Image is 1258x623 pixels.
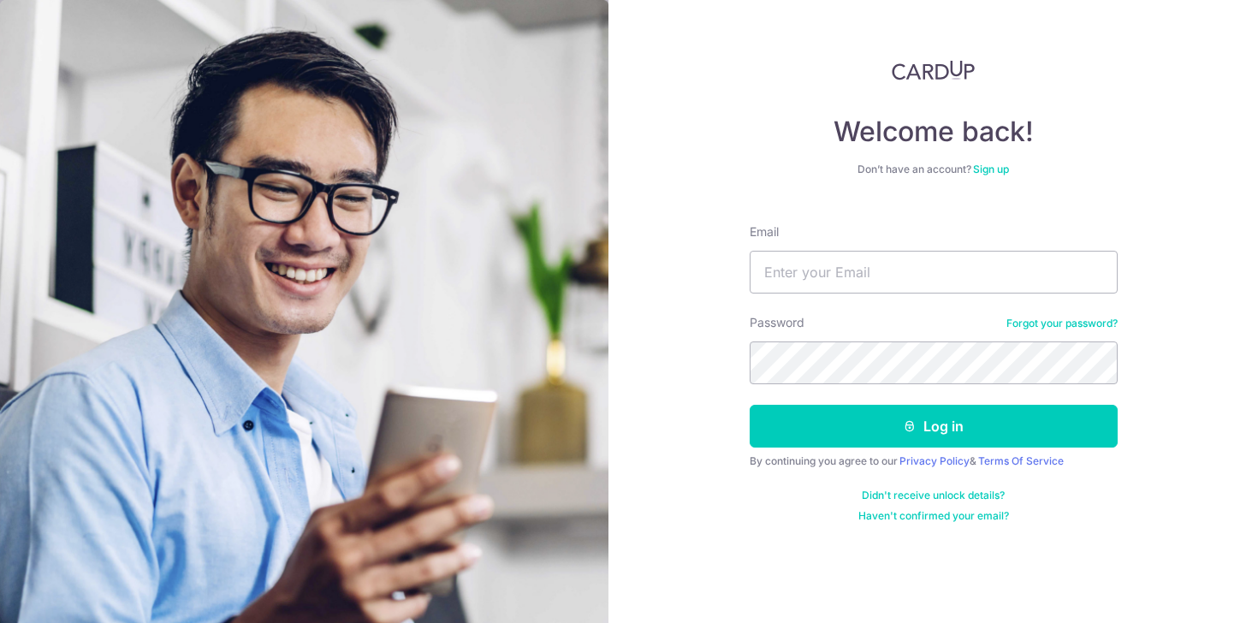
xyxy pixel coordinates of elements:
label: Email [750,223,779,240]
input: Enter your Email [750,251,1118,294]
a: Privacy Policy [899,454,970,467]
a: Didn't receive unlock details? [862,489,1005,502]
label: Password [750,314,804,331]
button: Log in [750,405,1118,448]
h4: Welcome back! [750,115,1118,149]
a: Haven't confirmed your email? [858,509,1009,523]
a: Terms Of Service [978,454,1064,467]
div: Don’t have an account? [750,163,1118,176]
img: CardUp Logo [892,60,976,80]
a: Sign up [973,163,1009,175]
div: By continuing you agree to our & [750,454,1118,468]
a: Forgot your password? [1006,317,1118,330]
